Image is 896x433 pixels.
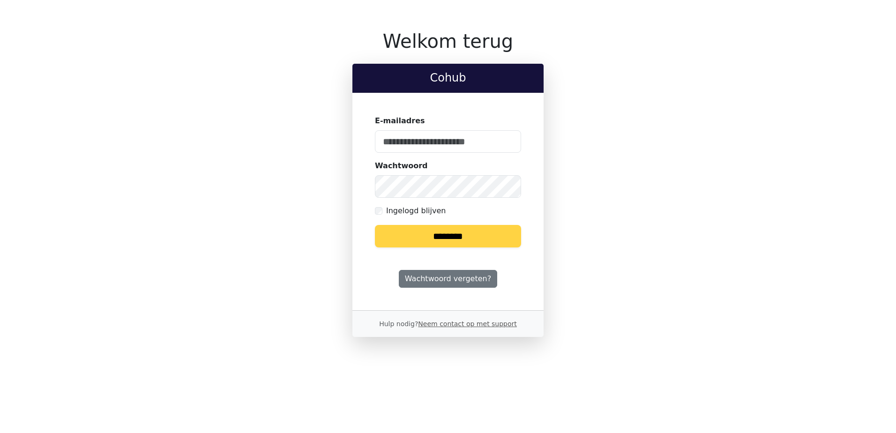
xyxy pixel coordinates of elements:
h1: Welkom terug [352,30,544,52]
a: Neem contact op met support [418,320,516,328]
h2: Cohub [360,71,536,85]
small: Hulp nodig? [379,320,517,328]
label: Ingelogd blijven [386,205,446,216]
label: E-mailadres [375,115,425,127]
label: Wachtwoord [375,160,428,172]
a: Wachtwoord vergeten? [399,270,497,288]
